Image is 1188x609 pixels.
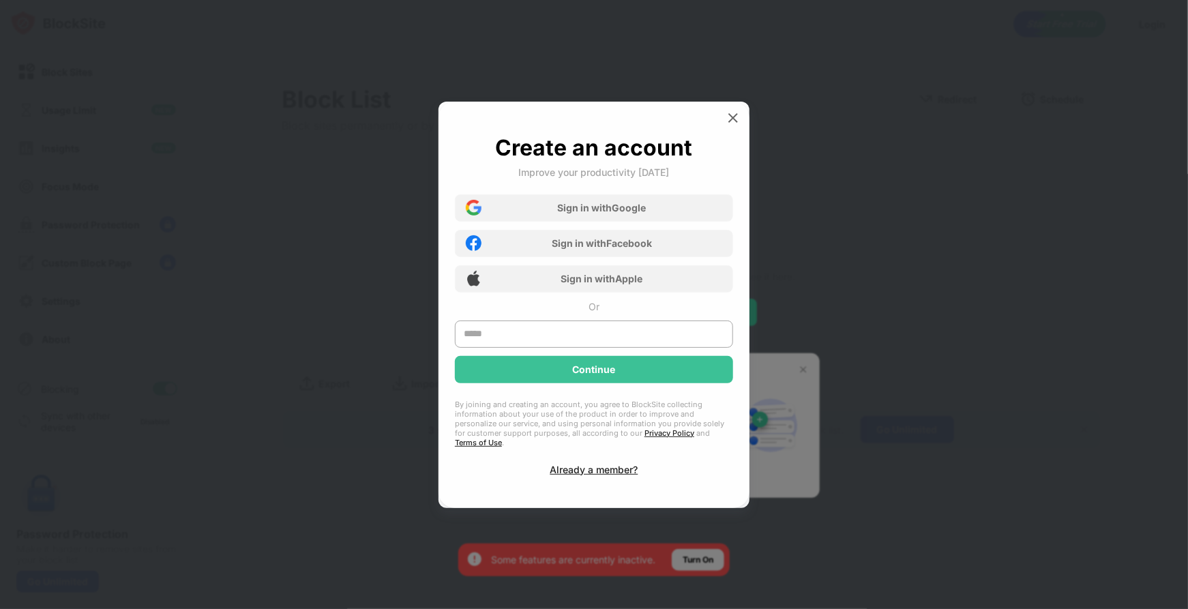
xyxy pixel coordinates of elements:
[466,200,481,216] img: google-icon.png
[561,273,643,284] div: Sign in with Apple
[552,237,652,249] div: Sign in with Facebook
[455,438,502,447] a: Terms of Use
[589,301,599,312] div: Or
[644,428,694,438] a: Privacy Policy
[519,166,670,178] div: Improve your productivity [DATE]
[558,202,647,213] div: Sign in with Google
[496,134,693,161] div: Create an account
[466,271,481,286] img: apple-icon.png
[455,400,733,447] div: By joining and creating an account, you agree to BlockSite collecting information about your use ...
[550,464,638,475] div: Already a member?
[573,364,616,375] div: Continue
[466,235,481,251] img: facebook-icon.png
